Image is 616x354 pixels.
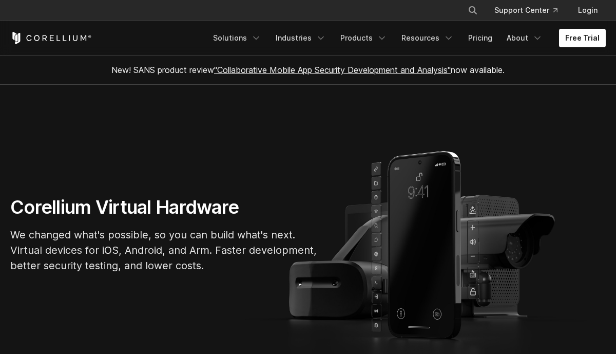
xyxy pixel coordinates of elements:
[500,29,549,47] a: About
[10,227,318,273] p: We changed what's possible, so you can build what's next. Virtual devices for iOS, Android, and A...
[10,32,92,44] a: Corellium Home
[269,29,332,47] a: Industries
[559,29,606,47] a: Free Trial
[111,65,505,75] span: New! SANS product review now available.
[464,1,482,20] button: Search
[395,29,460,47] a: Resources
[214,65,451,75] a: "Collaborative Mobile App Security Development and Analysis"
[207,29,267,47] a: Solutions
[486,1,566,20] a: Support Center
[462,29,498,47] a: Pricing
[455,1,606,20] div: Navigation Menu
[570,1,606,20] a: Login
[334,29,393,47] a: Products
[207,29,606,47] div: Navigation Menu
[10,196,318,219] h1: Corellium Virtual Hardware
